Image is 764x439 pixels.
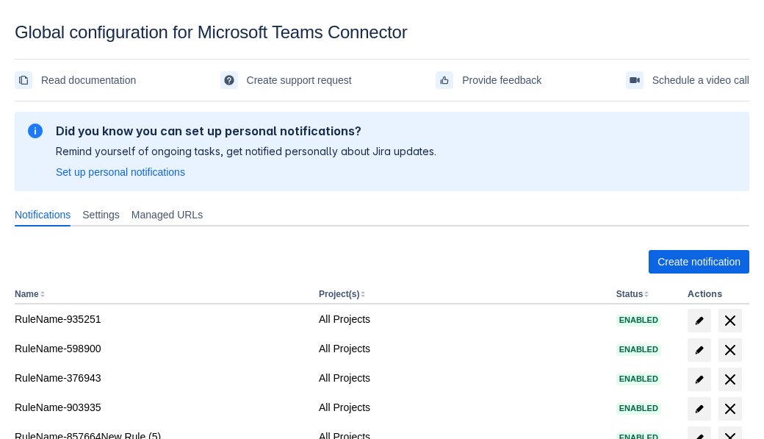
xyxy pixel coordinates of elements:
[131,207,203,222] span: Managed URLs
[693,374,705,385] span: edit
[15,312,307,326] div: RuleName-935251
[15,207,71,222] span: Notifications
[616,316,661,324] span: Enabled
[15,400,307,415] div: RuleName-903935
[247,68,352,92] span: Create support request
[15,68,136,92] a: Read documentation
[319,341,605,356] div: All Projects
[693,403,705,415] span: edit
[15,289,39,299] button: Name
[18,74,29,86] span: documentation
[616,289,644,299] button: Status
[319,312,605,326] div: All Projects
[657,250,740,274] span: Create notification
[721,312,739,329] span: delete
[15,371,307,385] div: RuleName-376943
[319,289,359,299] button: Project(s)
[220,68,352,92] a: Create support request
[56,144,436,159] p: Remind yourself of ongoing tasks, get notified personally about Jira updates.
[682,285,749,304] th: Actions
[693,344,705,356] span: edit
[319,400,605,415] div: All Projects
[462,68,541,92] span: Provide feedback
[693,315,705,326] span: edit
[436,68,541,92] a: Provide feedback
[223,74,235,86] span: support
[26,122,44,140] span: information
[629,74,641,86] span: videoCall
[82,207,120,222] span: Settings
[616,346,661,354] span: Enabled
[652,68,749,92] span: Schedule a video call
[649,250,749,274] button: Create notification
[721,371,739,388] span: delete
[319,371,605,385] div: All Projects
[616,404,661,413] span: Enabled
[439,74,450,86] span: feedback
[616,375,661,383] span: Enabled
[626,68,749,92] a: Schedule a video call
[721,341,739,359] span: delete
[56,165,185,179] a: Set up personal notifications
[56,124,436,138] h2: Did you know you can set up personal notifications?
[15,22,749,43] div: Global configuration for Microsoft Teams Connector
[41,68,136,92] span: Read documentation
[721,400,739,418] span: delete
[15,341,307,356] div: RuleName-598900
